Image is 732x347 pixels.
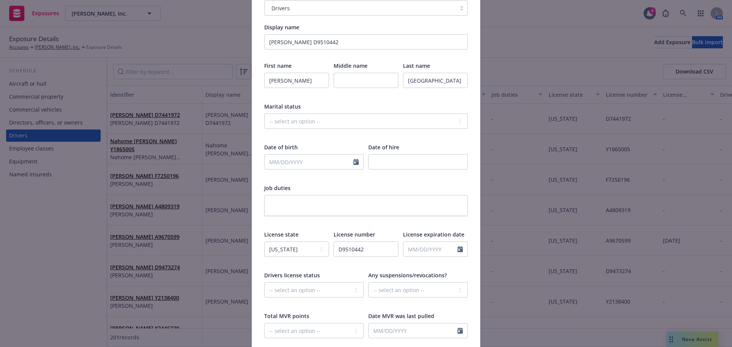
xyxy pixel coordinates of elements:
[271,4,290,12] span: Drivers
[264,24,299,31] span: Display name
[334,62,368,69] span: Middle name
[264,62,292,69] span: First name
[265,155,353,169] input: MM/DD/YYYY
[264,184,291,192] span: Job duties
[368,144,399,151] span: Date of hire
[353,159,359,165] svg: Calendar
[403,231,464,238] span: License expiration date
[264,103,301,110] span: Marital status
[369,323,457,338] input: MM/DD/YYYY
[264,144,298,151] span: Date of birth
[368,312,434,320] span: Date MVR was last pulled
[264,272,320,279] span: Drivers license status
[457,246,463,252] svg: Calendar
[403,242,457,256] input: MM/DD/YYYY
[264,231,299,238] span: License state
[264,312,309,320] span: Total MVR points
[334,231,375,238] span: License number
[268,4,452,12] span: Drivers
[457,328,463,334] svg: Calendar
[368,272,447,279] span: Any suspensions/revocations?
[403,62,430,69] span: Last name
